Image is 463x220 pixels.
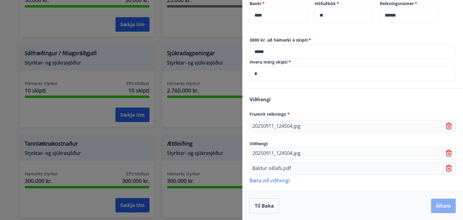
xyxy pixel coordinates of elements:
[250,1,307,7] label: Banki
[250,198,279,213] button: Til baka
[250,177,456,183] p: Bæta við viðhengi
[252,150,301,157] p: 20250911_124504.jpg
[380,1,438,7] label: Reikningsnúmer
[315,1,373,7] label: Höfuðbók
[252,165,291,172] p: Baldur oělafs.pdf
[250,111,290,117] span: Frumrit reiknings
[250,141,268,146] span: Viðhengi
[431,199,456,213] button: Áfram
[250,96,271,103] span: Viðhengi
[250,37,456,43] label: 3000 kr. að hámarki á skipti
[250,66,456,81] div: Hveru mörg skipti
[250,59,456,65] label: Hveru mörg skipti
[250,44,456,59] div: 3000 kr. að hámarki á skipti
[252,123,301,130] p: 20250911_124504.jpg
